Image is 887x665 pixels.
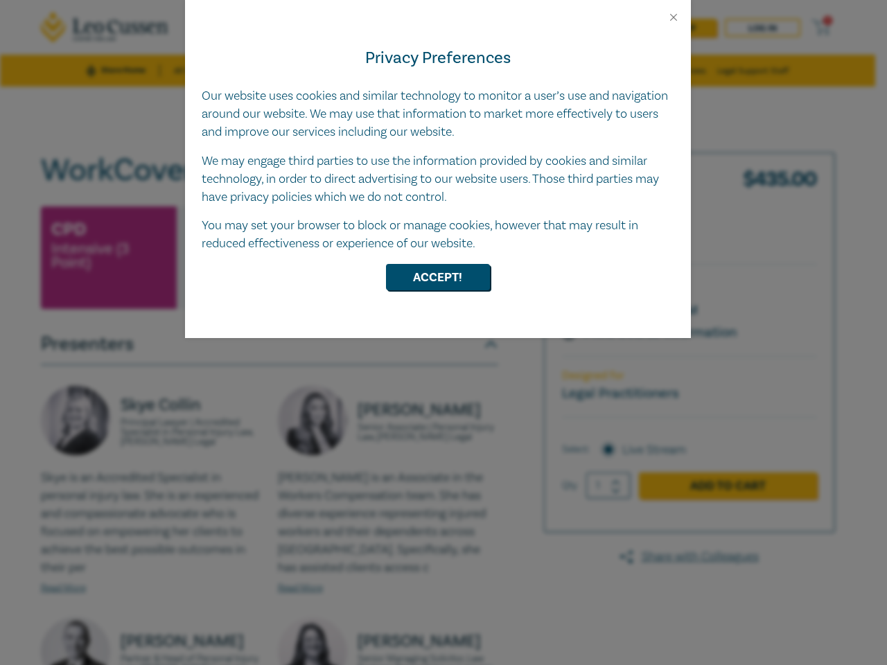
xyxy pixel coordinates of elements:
p: We may engage third parties to use the information provided by cookies and similar technology, in... [202,152,674,206]
h4: Privacy Preferences [202,46,674,71]
button: Accept! [386,264,490,290]
button: Close [667,11,680,24]
p: Our website uses cookies and similar technology to monitor a user’s use and navigation around our... [202,87,674,141]
p: You may set your browser to block or manage cookies, however that may result in reduced effective... [202,217,674,253]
